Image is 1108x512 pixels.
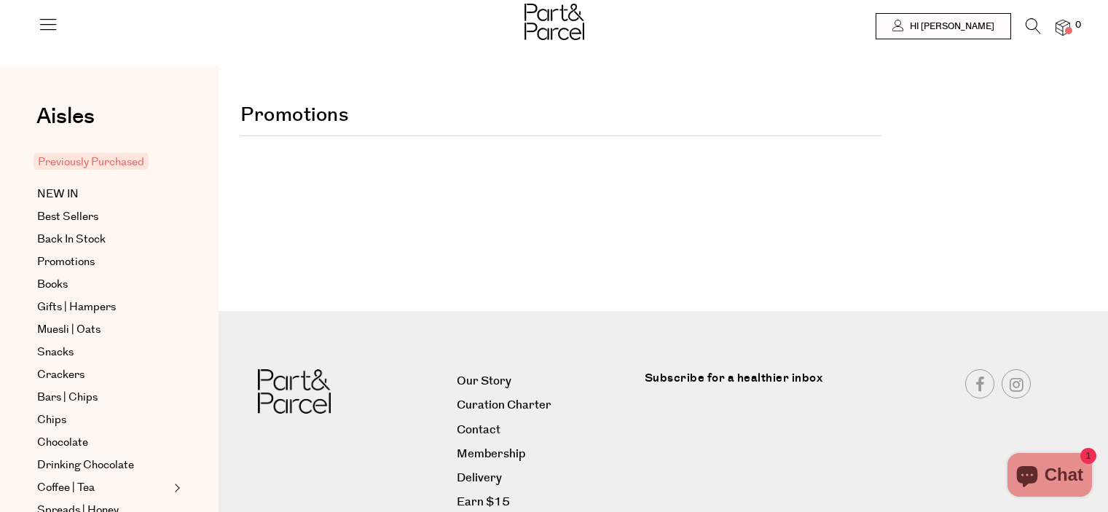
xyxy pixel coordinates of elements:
[37,231,106,248] span: Back In Stock
[37,344,74,361] span: Snacks
[1003,453,1096,500] inbox-online-store-chat: Shopify online store chat
[37,208,170,226] a: Best Sellers
[37,479,170,497] a: Coffee | Tea
[36,106,95,142] a: Aisles
[37,389,98,406] span: Bars | Chips
[37,186,79,203] span: NEW IN
[258,369,331,414] img: Part&Parcel
[37,411,170,429] a: Chips
[457,371,634,391] a: Our Story
[524,4,584,40] img: Part&Parcel
[37,479,95,497] span: Coffee | Tea
[37,299,116,316] span: Gifts | Hampers
[37,321,101,339] span: Muesli | Oats
[37,253,170,271] a: Promotions
[37,208,98,226] span: Best Sellers
[457,468,634,488] a: Delivery
[37,457,170,474] a: Drinking Chocolate
[37,434,170,452] a: Chocolate
[37,389,170,406] a: Bars | Chips
[37,321,170,339] a: Muesli | Oats
[34,153,149,170] span: Previously Purchased
[37,299,170,316] a: Gifts | Hampers
[876,13,1011,39] a: Hi [PERSON_NAME]
[457,492,634,512] a: Earn $15
[37,366,85,384] span: Crackers
[457,420,634,440] a: Contact
[36,101,95,133] span: Aisles
[37,457,134,474] span: Drinking Chocolate
[37,344,170,361] a: Snacks
[240,84,881,136] h2: Promotions
[37,153,170,171] a: Previously Purchased
[37,276,170,294] a: Books
[37,186,170,203] a: NEW IN
[37,411,66,429] span: Chips
[1056,20,1070,35] a: 0
[645,369,844,398] label: Subscribe for a healthier inbox
[37,276,68,294] span: Books
[37,253,95,271] span: Promotions
[37,231,170,248] a: Back In Stock
[37,366,170,384] a: Crackers
[170,479,181,497] button: Expand/Collapse Coffee | Tea
[457,444,634,464] a: Membership
[1072,19,1085,32] span: 0
[37,434,88,452] span: Chocolate
[457,395,634,415] a: Curation Charter
[906,20,994,33] span: Hi [PERSON_NAME]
